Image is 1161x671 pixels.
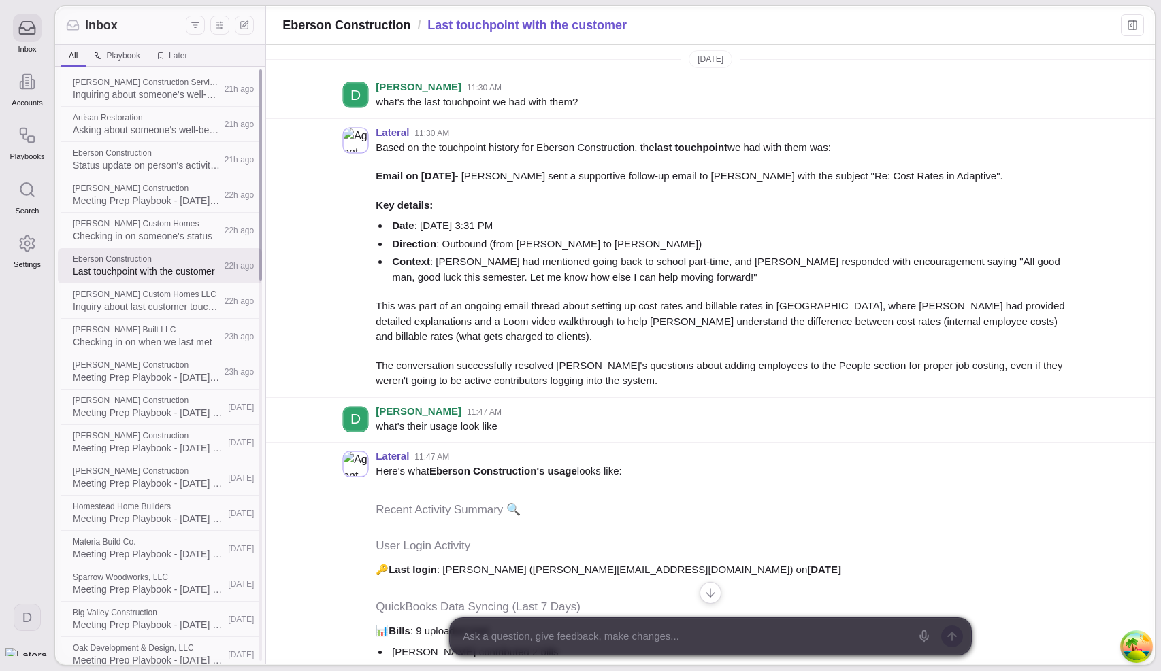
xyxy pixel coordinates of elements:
[58,213,262,248] a: [PERSON_NAME] Custom HomesChecking in on someone's status22h ago
[228,437,254,448] span: [DATE]
[429,465,577,477] strong: Eberson Construction's usage
[376,599,1073,615] h3: QuickBooks Data Syncing (Last 7 Days)
[467,407,502,417] span: 11:47 AM
[228,579,254,589] span: [DATE]
[73,583,224,596] span: Meeting Prep Playbook - [DATE] 10:16
[58,177,262,213] a: [PERSON_NAME] ConstructionMeeting Prep Playbook - [DATE] 10:0122h ago
[73,618,224,632] span: Meeting Prep Playbook - [DATE] 10:15
[228,508,254,519] span: [DATE]
[228,472,254,483] span: [DATE]
[1123,633,1150,660] button: Open Tanstack query devtools
[228,614,254,625] span: [DATE]
[58,531,262,566] a: Materia Build Co.Meeting Prep Playbook - [DATE] 10:16[DATE]
[417,16,421,34] span: /
[376,169,1073,184] span: - [PERSON_NAME] sent a supportive follow-up email to [PERSON_NAME] with the subject "Re: Cost Rat...
[350,86,361,104] span: D
[73,229,220,243] span: Checking in on someone's status
[225,154,255,165] span: 21h ago
[73,441,224,455] span: Meeting Prep Playbook - [DATE] 10:01
[73,335,220,349] span: Checking in on when we last met
[376,358,1073,389] span: The conversation successfully resolved [PERSON_NAME]'s questions about adding employees to the Pe...
[58,283,262,319] a: [PERSON_NAME] Custom Homes LLCInquiry about last customer touchpoint22h ago
[73,300,220,313] span: Inquiry about last customer touchpoint
[73,653,224,667] span: Meeting Prep Playbook - [DATE] 10:10
[228,543,254,554] span: [DATE]
[73,642,224,653] span: Oak Development & Design, LLC
[225,260,255,271] span: 22h ago
[58,460,262,496] a: [PERSON_NAME] ConstructionMeeting Prep Playbook - [DATE] 10:02[DATE]
[376,451,409,462] span: Lateral
[225,366,255,377] span: 23h ago
[18,45,36,54] span: Inbox
[533,564,790,575] a: [PERSON_NAME][EMAIL_ADDRESS][DOMAIN_NAME]
[376,538,1073,554] h3: User Login Activity
[389,564,437,575] strong: Last login
[85,16,118,34] span: Inbox
[376,127,409,139] span: Lateral
[376,82,461,93] span: [PERSON_NAME]
[73,123,220,137] span: Asking about someone's well-being
[106,50,140,61] span: Playbook
[376,94,1073,110] span: what's the last touchpoint we had with them?
[22,608,32,626] span: D
[414,128,449,139] span: 11:30 AM
[467,82,502,93] span: 11:30 AM
[73,360,220,371] span: [PERSON_NAME] Construction
[210,16,229,35] button: Display settings
[698,54,723,65] span: [DATE]
[73,547,224,561] span: Meeting Prep Playbook - [DATE] 10:16
[73,148,220,158] span: Eberson Construction
[10,222,45,276] a: Settings
[73,371,220,384] span: Meeting Prep Playbook - [DATE] 10:02
[376,501,1073,519] h2: Recent Activity Summary 🔍
[58,602,262,637] a: Big Valley ConstructionMeeting Prep Playbook - [DATE] 10:15[DATE]
[73,254,220,264] span: Eberson Construction
[58,71,262,107] a: [PERSON_NAME] Construction Services, Inc.Inquiring about someone's well-being and status21h ago
[225,296,255,307] span: 22h ago
[73,77,220,88] span: [PERSON_NAME] Construction Services, Inc.
[225,190,255,201] span: 22h ago
[376,406,461,417] span: [PERSON_NAME]
[73,324,220,335] span: [PERSON_NAME] Built LLC
[73,395,224,406] span: [PERSON_NAME] Construction
[343,451,368,477] img: Agent avatar
[10,114,45,168] a: Playbooks
[58,496,262,531] a: Homestead Home BuildersMeeting Prep Playbook - [DATE] 10:16[DATE]
[73,218,220,229] span: [PERSON_NAME] Custom Homes
[389,237,1073,252] li: : Outbound (from [PERSON_NAME] to [PERSON_NAME])
[69,50,78,61] span: All
[73,183,220,194] span: [PERSON_NAME] Construction
[58,319,262,354] a: [PERSON_NAME] Built LLCChecking in on when we last met23h ago
[73,477,224,490] span: Meeting Prep Playbook - [DATE] 10:02
[414,451,449,462] span: 11:47 AM
[376,170,455,182] strong: Email on [DATE]
[10,7,45,61] a: Inbox
[58,354,262,390] a: [PERSON_NAME] ConstructionMeeting Prep Playbook - [DATE] 10:0223h ago
[58,248,262,283] a: Eberson ConstructionLast touchpoint with the customer22h ago
[225,119,255,130] span: 21h ago
[73,430,224,441] span: [PERSON_NAME] Construction
[73,572,224,583] span: Sparrow Woodworks, LLC
[343,128,368,153] img: Agent avatar
[73,88,220,101] span: Inquiring about someone's well-being and status
[73,406,224,419] span: Meeting Prep Playbook - [DATE] 10:02
[225,84,255,94] span: 21h ago
[73,536,224,547] span: Materia Build Co.
[228,649,254,660] span: [DATE]
[807,564,841,575] strong: [DATE]
[350,410,361,428] span: D
[376,298,1073,345] span: This was part of an ongoing email thread about setting up cost rates and billable rates in [GEOGR...
[389,218,1073,234] li: : [DATE] 3:31 PM
[655,141,728,153] strong: last touchpoint
[10,61,45,114] a: Accounts
[376,199,433,211] strong: Key details:
[225,225,255,236] span: 22h ago
[376,562,1073,578] span: 🔑 : [PERSON_NAME] ( ) on
[58,390,262,425] a: [PERSON_NAME] ConstructionMeeting Prep Playbook - [DATE] 10:02[DATE]
[225,331,255,342] span: 23h ago
[10,152,45,161] span: Playbooks
[58,107,262,142] a: Artisan RestorationAsking about someone's well-being21h ago
[186,16,205,35] button: Filters
[392,220,414,231] strong: Date
[58,566,262,602] a: Sparrow Woodworks, LLCMeeting Prep Playbook - [DATE] 10:16[DATE]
